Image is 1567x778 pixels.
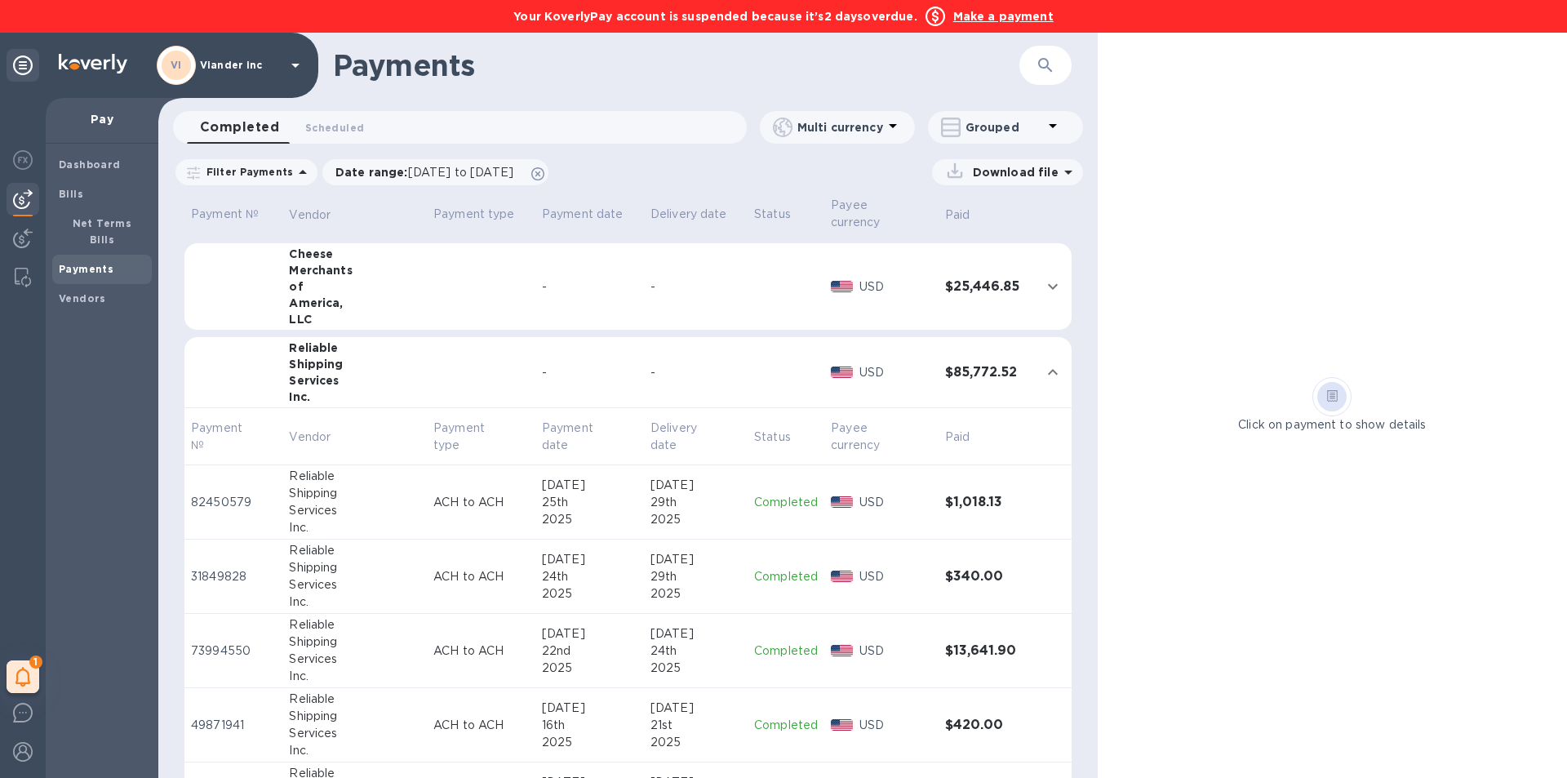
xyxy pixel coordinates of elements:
p: Completed [754,494,818,511]
div: 22nd [542,642,637,660]
div: Reliable [289,468,420,485]
div: 29th [650,568,741,585]
div: Inc. [289,742,420,759]
div: Date range:[DATE] to [DATE] [322,159,548,185]
div: 24th [542,568,637,585]
div: Services [289,725,420,742]
div: [DATE] [542,625,637,642]
img: USD [831,281,853,292]
div: 2025 [542,511,637,528]
div: Inc. [289,594,420,611]
div: 2025 [542,660,637,677]
p: USD [859,642,932,660]
div: Services [289,372,420,389]
p: Payment type [433,206,529,223]
p: 73994550 [191,642,276,660]
p: USD [859,278,932,296]
b: Net Terms Bills [73,217,132,246]
p: Vendor [289,429,331,446]
h3: $420.00 [945,718,1028,733]
p: Paid [945,429,970,446]
p: Grouped [966,119,1043,136]
span: Payment date [542,420,637,454]
p: ACH to ACH [433,717,529,734]
div: 25th [542,494,637,511]
p: Payment № [191,420,255,454]
img: USD [831,496,853,508]
div: 2025 [650,511,741,528]
p: Payment date [542,206,637,223]
div: Shipping [289,485,420,502]
b: Dashboard [59,158,121,171]
span: Payee currency [831,420,931,454]
p: Payment date [542,420,616,454]
div: Services [289,651,420,668]
div: - [542,364,637,381]
img: USD [831,645,853,656]
p: Completed [754,568,818,585]
p: Completed [754,642,818,660]
div: - [650,364,741,381]
div: Reliable [289,616,420,634]
p: USD [859,717,932,734]
p: 49871941 [191,717,276,734]
span: Payment № [191,420,276,454]
div: America, [289,295,420,311]
span: Scheduled [305,119,364,136]
div: - [542,278,637,296]
h3: $13,641.90 [945,643,1028,659]
span: 1 [29,656,42,669]
div: 2025 [542,585,637,602]
img: Foreign exchange [13,150,33,170]
h3: $85,772.52 [945,365,1028,380]
div: Inc. [289,389,420,405]
span: Paid [945,429,992,446]
span: Payment type [433,420,529,454]
b: VI [171,59,182,71]
p: Pay [59,111,145,127]
button: expand row [1041,360,1065,385]
p: ACH to ACH [433,494,529,511]
div: 2025 [650,585,741,602]
span: [DATE] to [DATE] [408,166,513,179]
div: [DATE] [650,700,741,717]
span: Paid [945,207,992,224]
div: 2025 [650,734,741,751]
p: Delivery date [650,206,741,223]
div: Reliable [289,691,420,708]
h3: $1,018.13 [945,495,1028,510]
b: Make a payment [953,10,1054,23]
p: ACH to ACH [433,568,529,585]
p: Payment № [191,206,276,223]
div: [DATE] [650,477,741,494]
p: Click on payment to show details [1238,416,1426,433]
p: Multi currency [797,119,883,136]
div: Inc. [289,519,420,536]
div: Unpin categories [7,49,39,82]
img: USD [831,367,853,378]
p: Payee currency [831,420,910,454]
div: 2025 [650,660,741,677]
h3: $25,446.85 [945,279,1028,295]
p: Delivery date [650,420,720,454]
div: Services [289,502,420,519]
div: 24th [650,642,741,660]
div: Shipping [289,708,420,725]
span: Payee currency [831,197,931,231]
b: Vendors [59,292,106,305]
div: LLC [289,311,420,327]
div: Inc. [289,668,420,685]
h3: $340.00 [945,569,1028,585]
div: [DATE] [542,700,637,717]
p: ACH to ACH [433,642,529,660]
div: Reliable [289,542,420,559]
span: Vendor [289,207,352,224]
p: 82450579 [191,494,276,511]
p: Vendor [289,207,331,224]
p: Completed [754,717,818,734]
div: [DATE] [542,551,637,568]
b: Your KoverlyPay account is suspended because it’s 2 days overdue. [513,10,917,23]
div: [DATE] [650,551,741,568]
p: Filter Payments [200,165,293,179]
div: - [650,278,741,296]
